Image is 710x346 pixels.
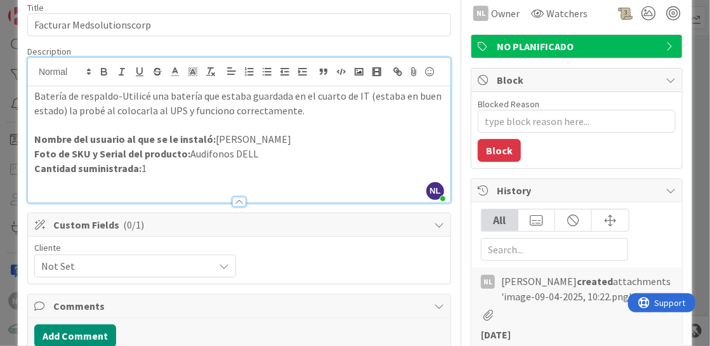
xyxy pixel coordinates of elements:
label: Title [27,2,44,13]
span: Watchers [546,6,588,21]
span: NL [426,182,444,200]
strong: Nombre del usuario al que se le instaló: [34,133,216,145]
div: NL [473,6,489,21]
input: Search... [481,238,628,261]
b: created [577,275,613,288]
input: type card name here... [27,13,451,36]
span: Support [27,2,58,17]
button: Block [478,139,521,162]
span: Description [27,46,71,57]
span: Block [497,72,659,88]
div: All [482,210,518,231]
span: Owner [491,6,520,21]
div: Cliente [34,243,236,252]
span: History [497,183,659,198]
label: Blocked Reason [478,98,539,110]
b: [DATE] [481,328,511,341]
span: ( 0/1 ) [123,218,144,231]
p: [PERSON_NAME] [34,132,444,147]
p: Batería de respaldo-Utilicé una batería que estaba guardada en el cuarto de IT (estaba en buen es... [34,89,444,117]
span: [PERSON_NAME] attachments 'image-09-04-2025, 10:22.png' [501,274,673,304]
strong: Cantidad suministrada: [34,162,141,175]
div: NL [481,275,495,289]
strong: Foto de SKU y Serial del producto: [34,147,190,160]
span: Comments [53,298,428,314]
span: Not Set [41,257,207,275]
p: 1 [34,161,444,176]
p: Audifonos DELL [34,147,444,161]
span: NO PLANIFICADO [497,39,659,54]
span: Custom Fields [53,217,428,232]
